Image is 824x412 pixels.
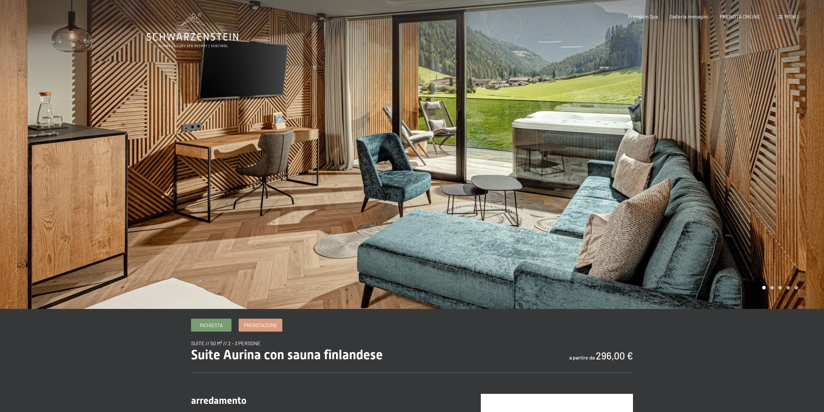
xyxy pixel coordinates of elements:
a: PRENOTA ONLINE [720,13,761,19]
span: Suite Aurina con sauna finlandese [191,347,383,362]
a: Galleria immagini [670,13,708,19]
span: Prenotazione [244,322,277,329]
span: suite // 50 m² // 2 - 3 persone [191,340,261,346]
span: arredamento [191,395,246,406]
a: Prenotazione [239,319,282,331]
a: Premium Spa [628,13,658,19]
b: 296,00 € [596,350,633,361]
a: Richiesta [191,319,231,331]
span: Menu [784,13,798,19]
span: Richiesta [200,322,223,329]
span: a partire da [569,354,595,360]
